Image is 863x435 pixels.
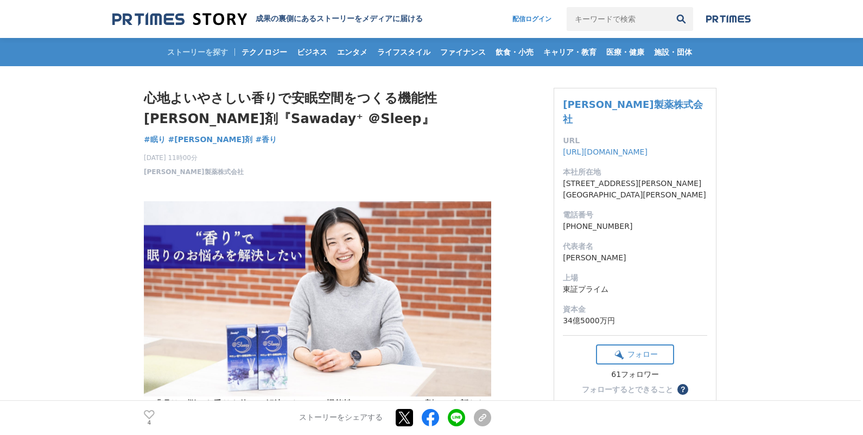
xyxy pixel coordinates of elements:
[333,38,372,66] a: エンタメ
[539,47,601,57] span: キャリア・教育
[299,413,383,423] p: ストーリーをシェアする
[333,47,372,57] span: エンタメ
[563,209,707,221] dt: 電話番号
[669,7,693,31] button: 検索
[596,370,674,380] div: 61フォロワー
[237,38,291,66] a: テクノロジー
[293,38,332,66] a: ビジネス
[436,38,490,66] a: ファイナンス
[112,12,247,27] img: 成果の裏側にあるストーリーをメディアに届ける
[563,241,707,252] dt: 代表者名
[144,153,244,163] span: [DATE] 11時00分
[255,135,277,144] span: #香り
[567,7,669,31] input: キーワードで検索
[563,252,707,264] dd: [PERSON_NAME]
[144,135,166,144] span: #眠り
[144,201,491,424] strong: ～「眠りの悩みを香りを使って解決したい！」機能性[PERSON_NAME]剤という新たな試みに
[563,148,648,156] a: [URL][DOMAIN_NAME]
[563,99,702,125] a: [PERSON_NAME]製薬株式会社
[596,344,674,364] button: フォロー
[677,384,688,395] button: ？
[563,167,707,178] dt: 本社所在地
[491,47,538,57] span: 飲食・小売
[563,272,707,284] dt: 上場
[563,135,707,146] dt: URL
[491,38,538,66] a: 飲食・小売
[679,386,687,393] span: ？
[144,134,166,145] a: #眠り
[563,284,707,295] dd: 東証プライム
[293,47,332,57] span: ビジネス
[168,135,253,144] span: #[PERSON_NAME]剤
[706,15,751,23] img: prtimes
[112,12,423,27] a: 成果の裏側にあるストーリーをメディアに届ける 成果の裏側にあるストーリーをメディアに届ける
[436,47,490,57] span: ファイナンス
[563,178,707,201] dd: [STREET_ADDRESS][PERSON_NAME] [GEOGRAPHIC_DATA][PERSON_NAME]
[373,38,435,66] a: ライフスタイル
[373,47,435,57] span: ライフスタイル
[539,38,601,66] a: キャリア・教育
[144,420,155,426] p: 4
[255,134,277,145] a: #香り
[602,38,649,66] a: 医療・健康
[256,14,423,24] h2: 成果の裏側にあるストーリーをメディアに届ける
[237,47,291,57] span: テクノロジー
[144,201,491,396] img: thumbnail_dd549460-e0ec-11ee-a6f0-51aef3998cf8.jpg
[582,386,673,393] div: フォローするとできること
[563,221,707,232] dd: [PHONE_NUMBER]
[650,38,696,66] a: 施設・団体
[602,47,649,57] span: 医療・健康
[563,315,707,327] dd: 34億5000万円
[144,88,491,130] h1: 心地よいやさしい香りで安眠空間をつくる機能性[PERSON_NAME]剤『Sawaday⁺ ＠Sleep』
[563,304,707,315] dt: 資本金
[502,7,562,31] a: 配信ログイン
[144,167,244,177] a: [PERSON_NAME]製薬株式会社
[650,47,696,57] span: 施設・団体
[168,134,253,145] a: #[PERSON_NAME]剤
